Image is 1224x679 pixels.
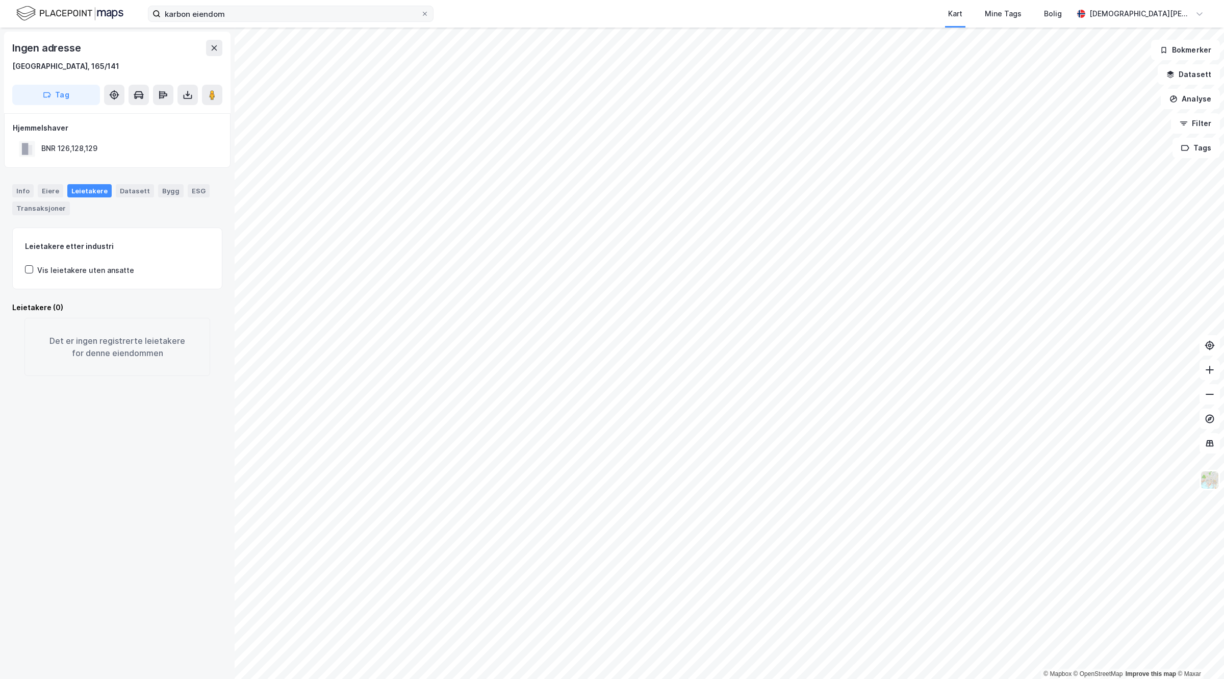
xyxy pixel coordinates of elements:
button: Analyse [1161,89,1220,109]
button: Tags [1172,138,1220,158]
div: Hjemmelshaver [13,122,222,134]
div: Bolig [1044,8,1062,20]
div: BNR 126,128,129 [41,142,97,155]
iframe: Chat Widget [1173,630,1224,679]
div: Ingen adresse [12,40,83,56]
img: Z [1200,470,1219,490]
div: Transaksjoner [12,202,70,215]
div: [DEMOGRAPHIC_DATA][PERSON_NAME] [1089,8,1191,20]
button: Filter [1171,113,1220,134]
div: Mine Tags [985,8,1022,20]
div: Leietakere [67,184,112,197]
div: Leietakere (0) [12,301,222,314]
div: Bygg [158,184,184,197]
button: Tag [12,85,100,105]
div: ESG [188,184,210,197]
div: Info [12,184,34,197]
div: Kart [948,8,962,20]
div: Leietakere etter industri [25,240,210,253]
a: OpenStreetMap [1074,670,1123,677]
div: Vis leietakere uten ansatte [37,264,134,276]
button: Bokmerker [1151,40,1220,60]
a: Improve this map [1126,670,1176,677]
div: [GEOGRAPHIC_DATA], 165/141 [12,60,119,72]
button: Datasett [1158,64,1220,85]
div: Datasett [116,184,154,197]
input: Søk på adresse, matrikkel, gårdeiere, leietakere eller personer [161,6,421,21]
a: Mapbox [1043,670,1072,677]
img: logo.f888ab2527a4732fd821a326f86c7f29.svg [16,5,123,22]
div: Det er ingen registrerte leietakere for denne eiendommen [24,318,210,376]
div: Eiere [38,184,63,197]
